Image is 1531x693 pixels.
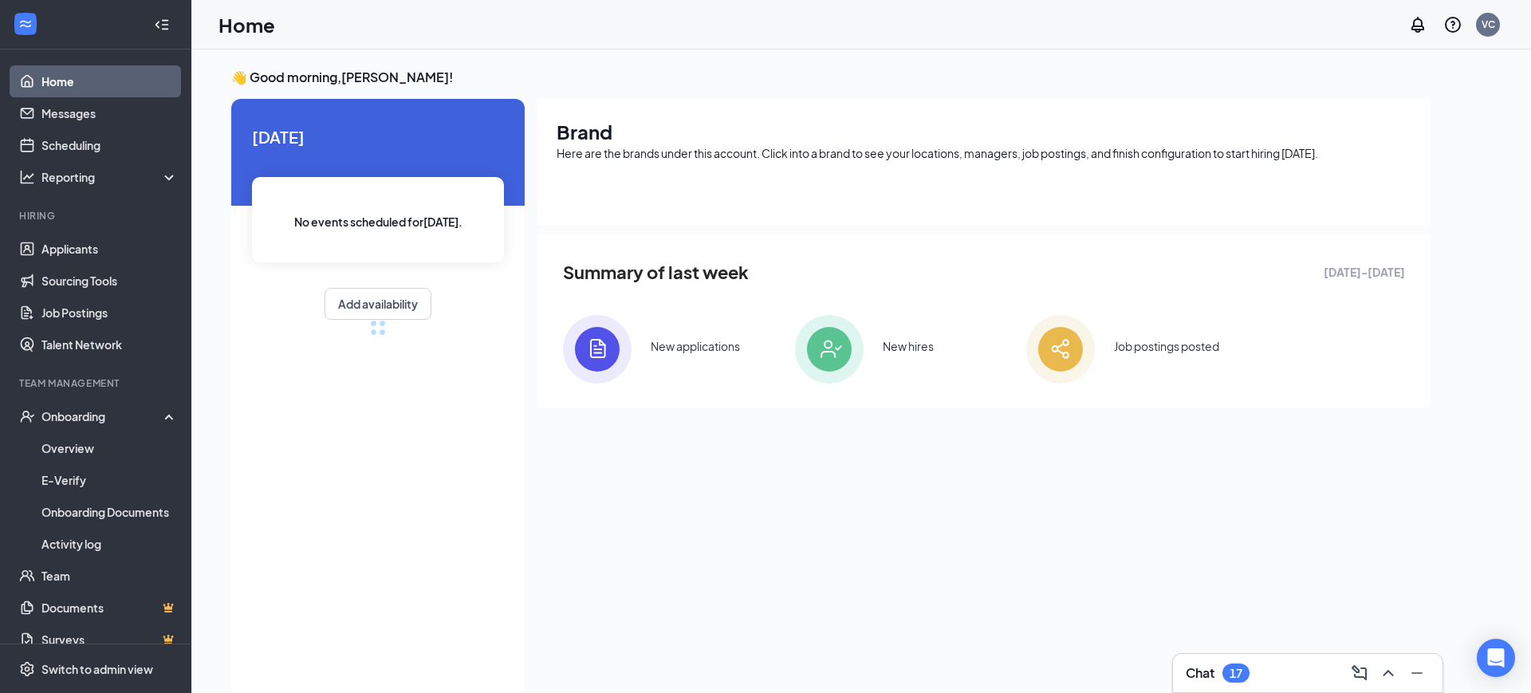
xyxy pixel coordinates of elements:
[795,315,864,384] img: icon
[41,233,178,265] a: Applicants
[1350,663,1369,683] svg: ComposeMessage
[41,432,178,464] a: Overview
[252,124,504,149] span: [DATE]
[557,118,1411,145] h1: Brand
[41,408,164,424] div: Onboarding
[1482,18,1495,31] div: VC
[41,496,178,528] a: Onboarding Documents
[231,69,1431,86] h3: 👋 Good morning, [PERSON_NAME] !
[563,315,632,384] img: icon
[1324,263,1405,281] span: [DATE] - [DATE]
[19,661,35,677] svg: Settings
[1408,15,1427,34] svg: Notifications
[41,97,178,129] a: Messages
[1186,664,1214,682] h3: Chat
[41,265,178,297] a: Sourcing Tools
[19,408,35,424] svg: UserCheck
[41,464,178,496] a: E-Verify
[1379,663,1398,683] svg: ChevronUp
[1376,660,1401,686] button: ChevronUp
[1347,660,1372,686] button: ComposeMessage
[41,329,178,360] a: Talent Network
[557,145,1411,161] div: Here are the brands under this account. Click into a brand to see your locations, managers, job p...
[154,17,170,33] svg: Collapse
[41,169,179,185] div: Reporting
[41,129,178,161] a: Scheduling
[19,169,35,185] svg: Analysis
[883,338,934,354] div: New hires
[18,16,33,32] svg: WorkstreamLogo
[325,288,431,320] button: Add availability
[1114,338,1219,354] div: Job postings posted
[19,209,175,222] div: Hiring
[41,592,178,624] a: DocumentsCrown
[41,624,178,656] a: SurveysCrown
[41,65,178,97] a: Home
[370,320,386,336] div: loading meetings...
[1477,639,1515,677] div: Open Intercom Messenger
[1407,663,1427,683] svg: Minimize
[1404,660,1430,686] button: Minimize
[41,560,178,592] a: Team
[41,528,178,560] a: Activity log
[1443,15,1462,34] svg: QuestionInfo
[651,338,740,354] div: New applications
[294,213,462,230] span: No events scheduled for [DATE] .
[41,297,178,329] a: Job Postings
[1230,667,1242,680] div: 17
[41,661,153,677] div: Switch to admin view
[218,11,275,38] h1: Home
[563,258,749,286] span: Summary of last week
[1026,315,1095,384] img: icon
[19,376,175,390] div: Team Management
